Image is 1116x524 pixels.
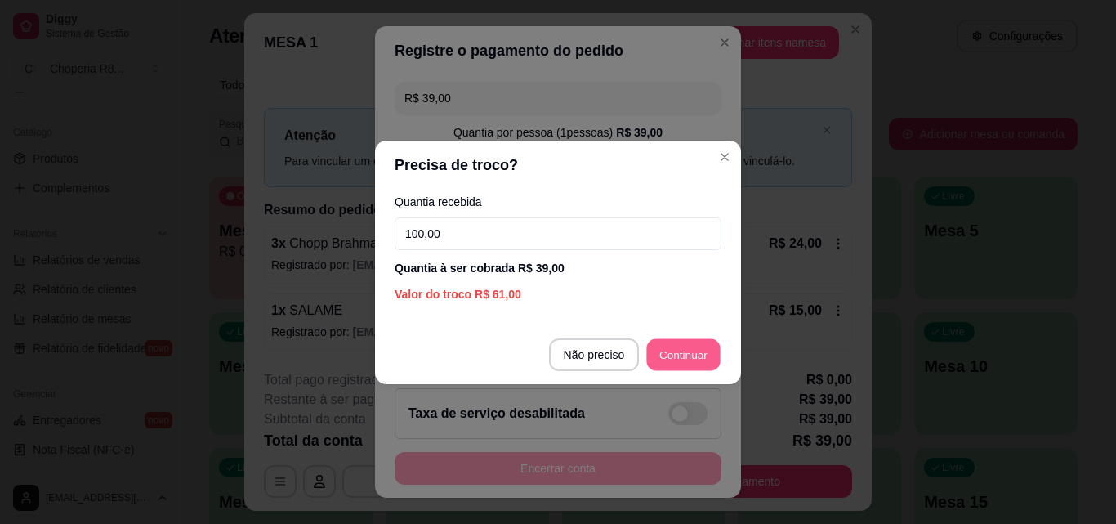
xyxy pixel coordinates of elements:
[375,141,741,190] header: Precisa de troco?
[395,196,721,208] label: Quantia recebida
[395,260,721,276] div: Quantia à ser cobrada R$ 39,00
[549,338,640,371] button: Não preciso
[647,338,721,370] button: Continuar
[712,144,738,170] button: Close
[395,286,721,302] div: Valor do troco R$ 61,00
